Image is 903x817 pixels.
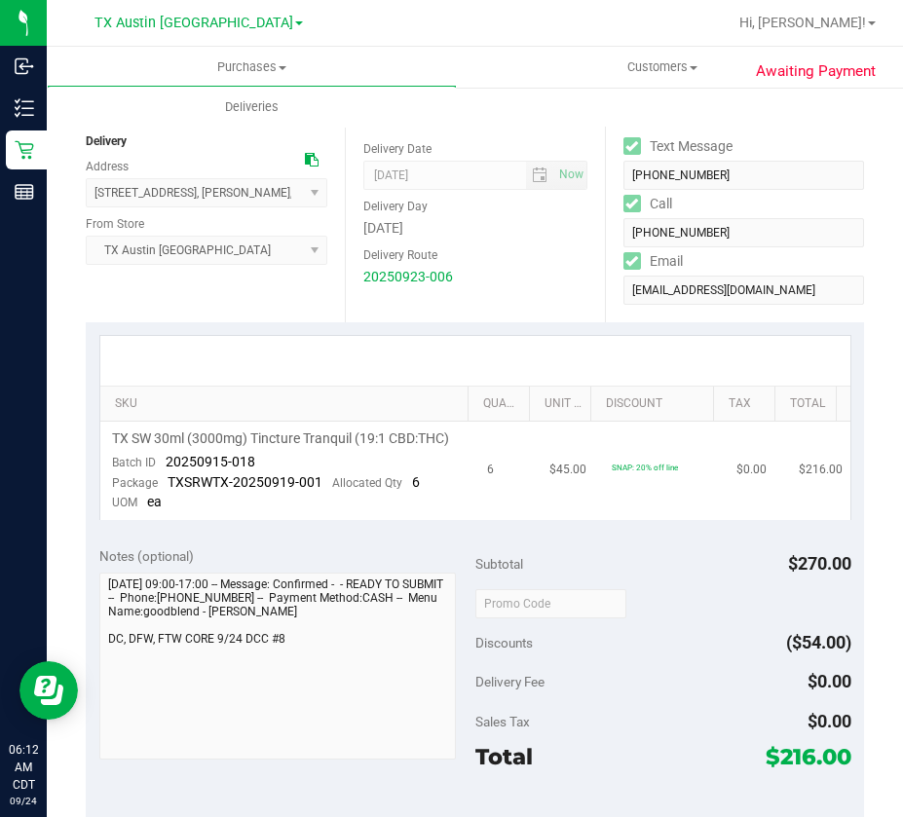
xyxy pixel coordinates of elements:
span: 6 [487,461,494,479]
a: Customers [457,47,867,88]
input: Promo Code [475,589,626,618]
p: 09/24 [9,794,38,808]
span: Purchases [48,58,456,76]
span: Package [112,476,158,490]
label: Delivery Date [363,140,432,158]
a: Purchases [47,47,457,88]
a: Total [790,396,828,412]
a: Discount [606,396,705,412]
a: SKU [115,396,461,412]
span: Customers [458,58,866,76]
span: Batch ID [112,456,156,469]
span: $45.00 [549,461,586,479]
span: TX SW 30ml (3000mg) Tincture Tranquil (19:1 CBD:THC) [112,429,449,448]
span: Awaiting Payment [756,60,876,83]
span: Subtotal [475,556,523,572]
a: Deliveries [47,87,457,128]
inline-svg: Inventory [15,98,34,118]
label: Delivery Day [363,198,428,215]
span: Deliveries [199,98,305,116]
span: Notes (optional) [99,548,194,564]
span: ($54.00) [786,632,851,652]
label: Address [86,158,129,175]
input: Format: (999) 999-9999 [623,161,864,190]
span: ea [147,494,162,509]
span: $0.00 [808,711,851,731]
span: $216.00 [766,743,851,770]
a: Tax [729,396,767,412]
span: TX Austin [GEOGRAPHIC_DATA] [94,15,293,31]
iframe: Resource center [19,661,78,720]
span: 20250915-018 [166,454,255,469]
span: UOM [112,496,137,509]
span: Sales Tax [475,714,530,729]
span: TXSRWTX-20250919-001 [168,474,322,490]
div: [DATE] [363,218,586,239]
span: Total [475,743,533,770]
span: Discounts [475,625,533,660]
span: $0.00 [736,461,767,479]
span: Hi, [PERSON_NAME]! [739,15,866,30]
label: Delivery Route [363,246,437,264]
a: 20250923-006 [363,269,453,284]
p: 06:12 AM CDT [9,741,38,794]
div: Copy address to clipboard [305,150,319,170]
label: Text Message [623,132,733,161]
span: 6 [412,474,420,490]
strong: Delivery [86,134,127,148]
inline-svg: Retail [15,140,34,160]
span: $270.00 [788,553,851,574]
a: Unit Price [545,396,583,412]
span: $0.00 [808,671,851,691]
inline-svg: Reports [15,182,34,202]
a: Quantity [483,396,521,412]
label: Email [623,247,683,276]
span: Allocated Qty [332,476,402,490]
label: From Store [86,215,144,233]
label: Call [623,190,672,218]
span: $216.00 [799,461,843,479]
span: Delivery Fee [475,674,545,689]
span: SNAP: 20% off line [612,463,678,472]
input: Format: (999) 999-9999 [623,218,864,247]
inline-svg: Inbound [15,56,34,76]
